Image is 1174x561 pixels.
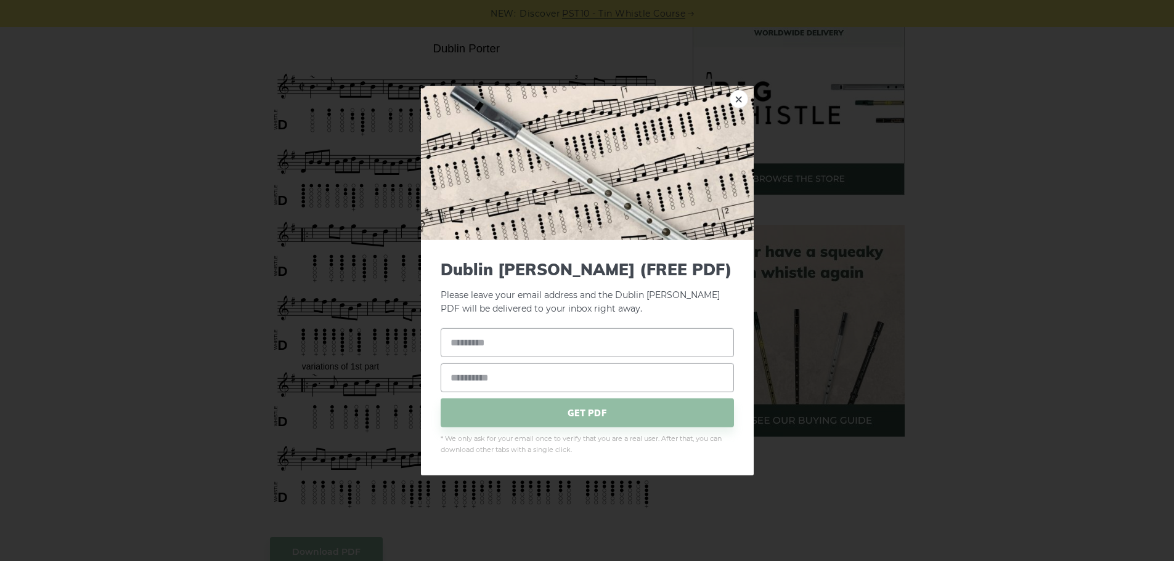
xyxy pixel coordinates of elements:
span: * We only ask for your email once to verify that you are a real user. After that, you can downloa... [441,434,734,456]
p: Please leave your email address and the Dublin [PERSON_NAME] PDF will be delivered to your inbox ... [441,259,734,316]
a: × [730,89,748,108]
span: GET PDF [441,398,734,427]
span: Dublin [PERSON_NAME] (FREE PDF) [441,259,734,278]
img: Tin Whistle Tab Preview [421,86,754,240]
